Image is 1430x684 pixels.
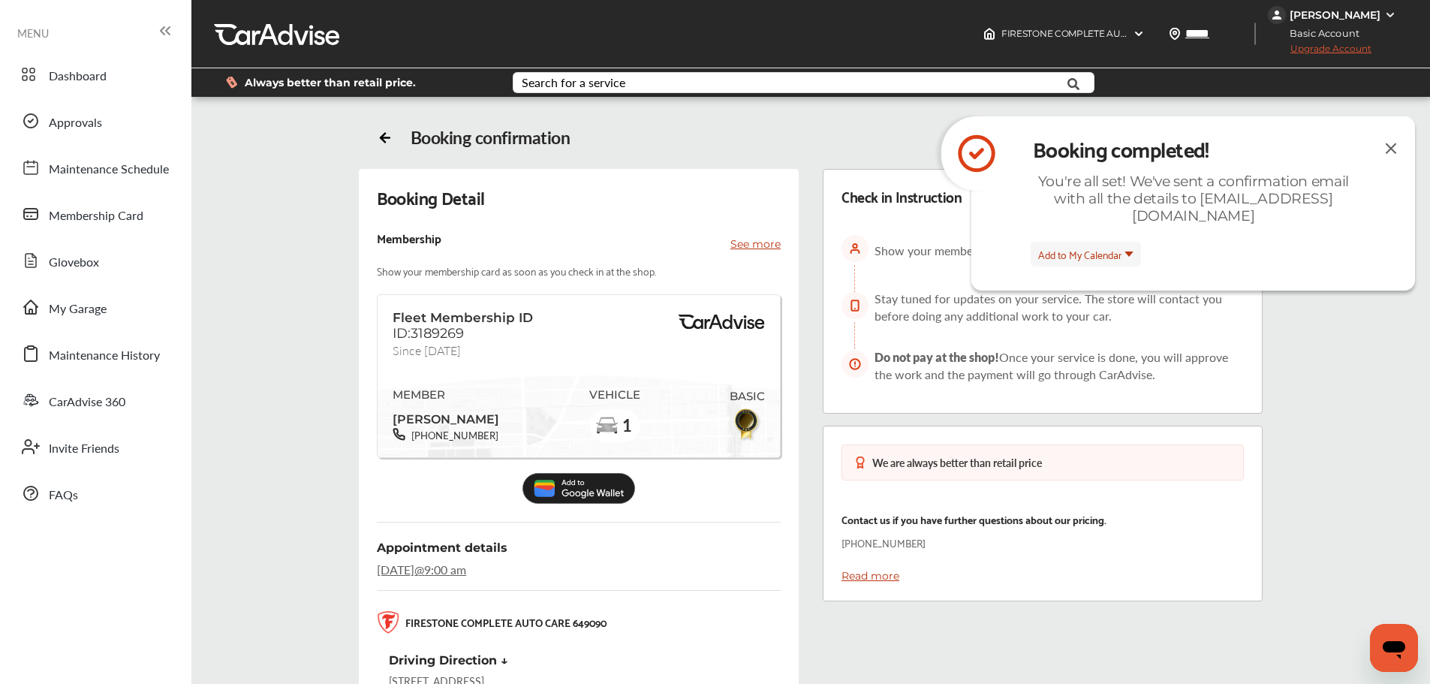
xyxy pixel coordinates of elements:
img: phone-black.37208b07.svg [393,428,405,441]
span: FIRESTONE COMPLETE AUTO CARE , [STREET_ADDRESS] [GEOGRAPHIC_DATA] , IN 47710 [1001,28,1386,39]
span: FAQs [49,486,78,505]
span: Stay tuned for updates on your service. The store will contact you before doing any additional wo... [875,290,1222,324]
span: Maintenance Schedule [49,160,169,179]
img: location_vector.a44bc228.svg [1169,28,1181,40]
p: Show your membership card as soon as you check in at the shop. [377,262,656,279]
span: Once your service is done, you will approve the work and the payment will go through CarAdvise. [875,348,1228,383]
span: VEHICLE [589,388,640,402]
span: Show your membership card at the store as soon as you arrive. [875,242,1205,259]
span: 9:00 am [424,561,466,578]
span: ID:3189269 [393,325,464,342]
span: Membership Card [49,206,143,226]
span: My Garage [49,300,107,319]
span: CarAdvise 360 [49,393,125,412]
a: FAQs [14,474,176,513]
img: BasicBadge.31956f0b.svg [730,406,764,441]
div: We are always better than retail price [872,457,1042,468]
button: Add to My Calendar [1031,242,1141,267]
img: icon-check-circle.92f6e2ec.svg [941,116,1012,191]
div: Check in Instruction [841,188,962,205]
span: [PERSON_NAME] [393,407,499,428]
div: Booking Detail [377,187,485,208]
p: FIRESTONE COMPLETE AUTO CARE 649090 [405,613,607,631]
div: Search for a service [522,77,625,89]
span: Do not pay at the shop! [875,350,999,364]
p: [PHONE_NUMBER] [841,534,926,551]
span: MENU [17,27,49,39]
img: header-down-arrow.9dd2ce7d.svg [1133,28,1145,40]
span: Fleet Membership ID [393,310,533,325]
span: Always better than retail price. [245,77,416,88]
a: Glovebox [14,241,176,280]
img: BasicPremiumLogo.8d547ee0.svg [676,315,766,330]
img: Add_to_Google_Wallet.5c177d4c.svg [522,473,635,504]
iframe: Button to launch messaging window [1370,624,1418,672]
div: Driving Direction ↓ [389,653,508,667]
p: Contact us if you have further questions about our pricing. [841,511,1106,528]
span: MEMBER [393,388,499,402]
p: See more [730,237,781,252]
a: Invite Friends [14,427,176,466]
span: Add to My Calendar [1038,246,1122,263]
span: Basic Account [1269,26,1371,41]
img: header-divider.bc55588e.svg [1254,23,1256,45]
span: BASIC [730,390,765,403]
span: @ [414,561,424,578]
div: [PERSON_NAME] [1290,8,1380,22]
a: Read more [841,569,899,583]
a: Approvals [14,101,176,140]
img: WGsFRI8htEPBVLJbROoPRyZpYNWhNONpIPPETTm6eUC0GeLEiAAAAAElFTkSuQmCC [1384,9,1396,21]
img: car-basic.192fe7b4.svg [595,414,619,438]
a: Maintenance History [14,334,176,373]
span: Appointment details [377,541,507,555]
span: Since [DATE] [393,342,461,354]
a: Maintenance Schedule [14,148,176,187]
span: [DATE] [377,561,414,578]
div: Booking completed! [1033,130,1354,166]
span: Approvals [49,113,102,133]
span: Maintenance History [49,346,160,366]
a: CarAdvise 360 [14,381,176,420]
img: medal-badge-icon.048288b6.svg [854,457,866,469]
span: 1 [622,416,632,435]
div: Booking confirmation [411,127,570,148]
span: Upgrade Account [1268,43,1371,62]
img: logo-firestone.png [377,611,399,634]
span: Dashboard [49,67,107,86]
div: You're all set! We've sent a confirmation email with all the details to [EMAIL_ADDRESS][DOMAIN_NAME] [1025,173,1362,224]
a: Membership Card [14,194,176,234]
span: [PHONE_NUMBER] [405,428,498,442]
img: dollor_label_vector.a70140d1.svg [226,76,237,89]
a: Dashboard [14,55,176,94]
span: Invite Friends [49,439,119,459]
img: header-home-logo.8d720a4f.svg [983,28,995,40]
a: My Garage [14,288,176,327]
span: Glovebox [49,253,99,273]
img: jVpblrzwTbfkPYzPPzSLxeg0AAAAASUVORK5CYII= [1268,6,1286,24]
img: close-icon.a004319c.svg [1382,139,1400,158]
